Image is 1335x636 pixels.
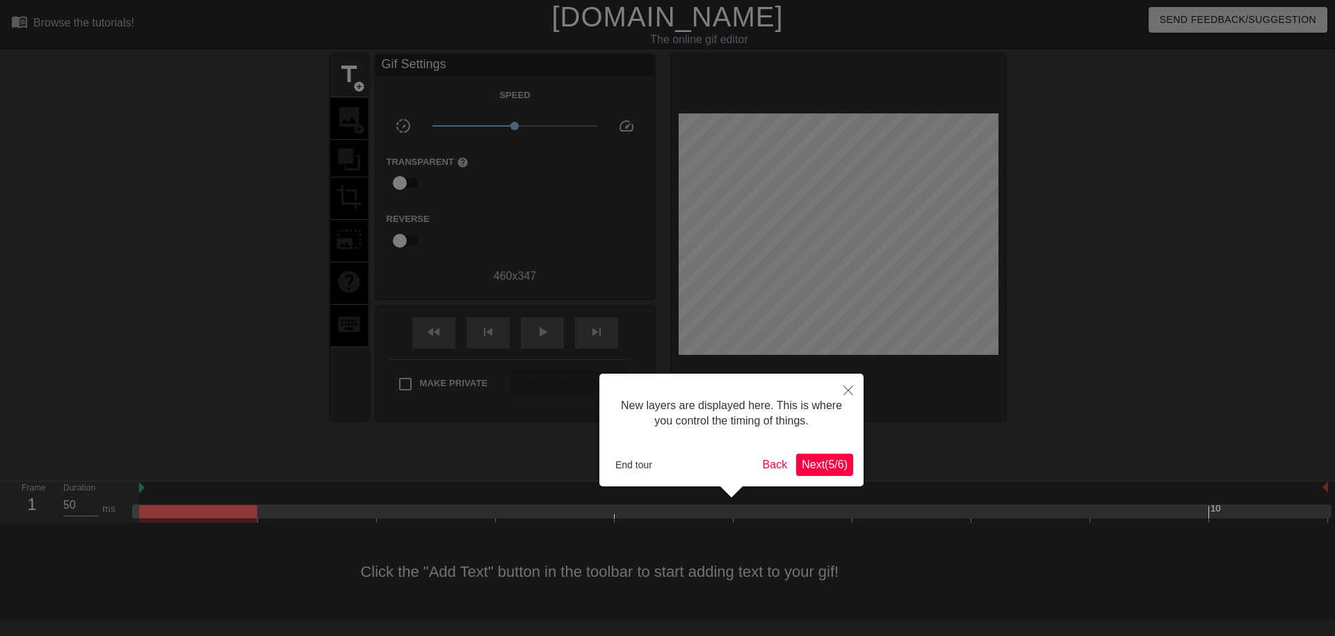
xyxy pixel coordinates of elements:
[796,454,853,476] button: Next
[757,454,793,476] button: Back
[802,459,848,470] span: Next ( 5 / 6 )
[833,374,864,406] button: Close
[610,454,658,475] button: End tour
[610,384,853,443] div: New layers are displayed here. This is where you control the timing of things.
